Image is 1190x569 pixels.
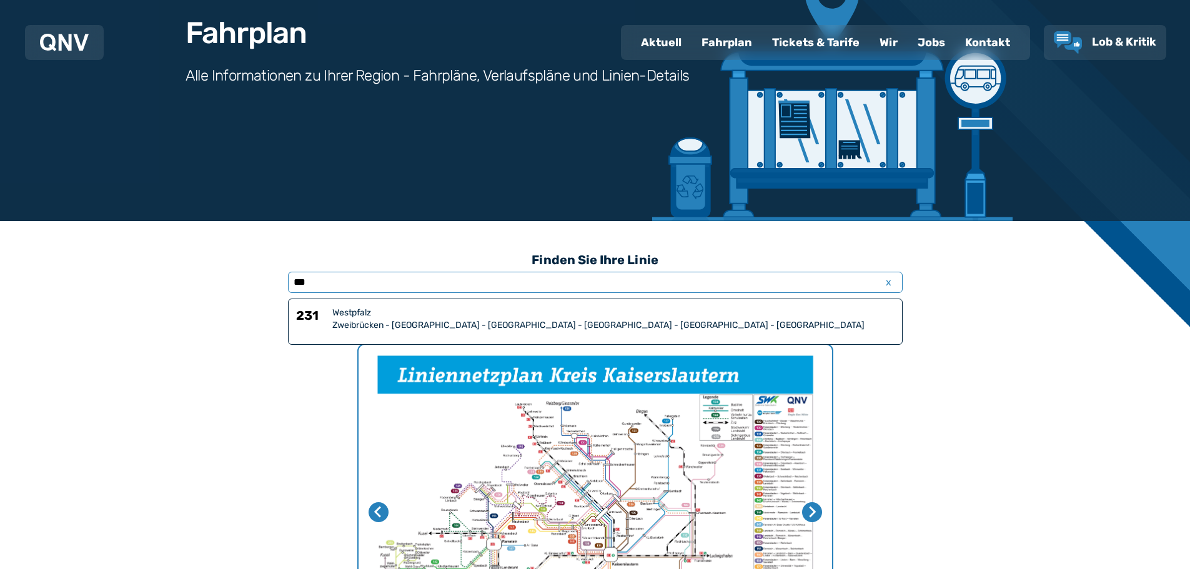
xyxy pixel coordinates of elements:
[186,18,307,48] h1: Fahrplan
[802,502,822,522] button: Nächste Seite
[1092,35,1156,49] span: Lob & Kritik
[288,246,903,274] h3: Finden Sie Ihre Linie
[332,307,895,319] div: Westpfalz
[908,26,955,59] a: Jobs
[296,307,327,332] h6: 231
[332,319,895,332] div: Zweibrücken - [GEOGRAPHIC_DATA] - [GEOGRAPHIC_DATA] - [GEOGRAPHIC_DATA] - [GEOGRAPHIC_DATA] - [GE...
[40,34,89,51] img: QNV Logo
[1054,31,1156,54] a: Lob & Kritik
[631,26,692,59] a: Aktuell
[762,26,870,59] a: Tickets & Tarife
[692,26,762,59] a: Fahrplan
[955,26,1020,59] a: Kontakt
[369,502,389,522] button: Letzte Seite
[870,26,908,59] a: Wir
[880,275,898,290] span: x
[40,30,89,55] a: QNV Logo
[186,66,690,86] h3: Alle Informationen zu Ihrer Region - Fahrpläne, Verlaufspläne und Linien-Details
